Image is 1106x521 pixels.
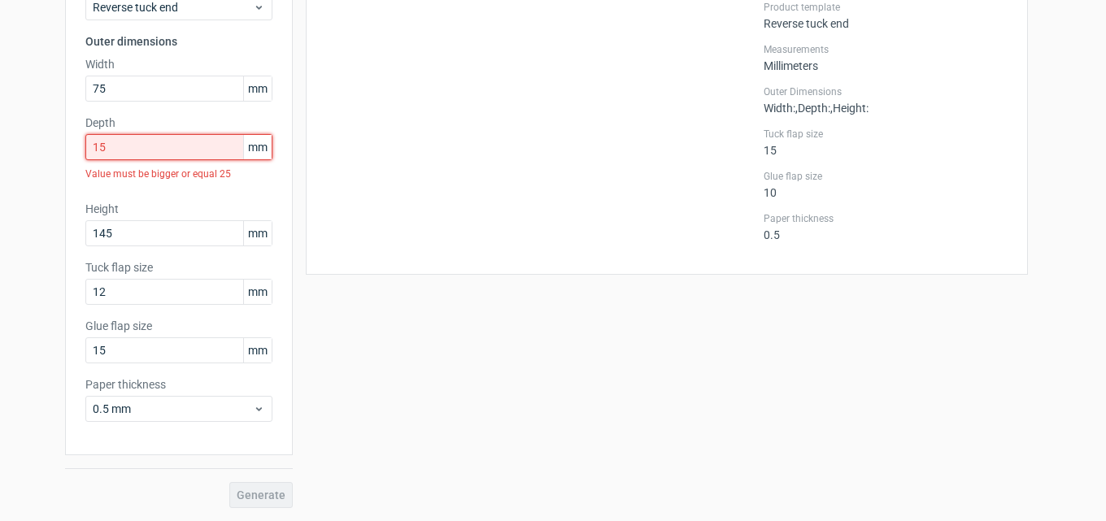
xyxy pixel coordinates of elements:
span: mm [243,338,272,363]
div: Reverse tuck end [764,1,1008,30]
label: Height [85,201,272,217]
label: Paper thickness [85,376,272,393]
span: mm [243,135,272,159]
label: Tuck flap size [85,259,272,276]
span: mm [243,280,272,304]
label: Glue flap size [85,318,272,334]
span: mm [243,221,272,245]
div: Value must be bigger or equal 25 [85,160,272,188]
span: mm [243,76,272,101]
label: Paper thickness [764,212,1008,225]
label: Glue flap size [764,170,1008,183]
label: Product template [764,1,1008,14]
label: Measurements [764,43,1008,56]
label: Tuck flap size [764,128,1008,141]
span: 0.5 mm [93,401,253,417]
div: Millimeters [764,43,1008,72]
label: Outer Dimensions [764,85,1008,98]
label: Width [85,56,272,72]
div: 10 [764,170,1008,199]
div: 0.5 [764,212,1008,241]
label: Depth [85,115,272,131]
span: , Depth : [795,102,830,115]
span: , Height : [830,102,869,115]
div: 15 [764,128,1008,157]
h3: Outer dimensions [85,33,272,50]
span: Width : [764,102,795,115]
